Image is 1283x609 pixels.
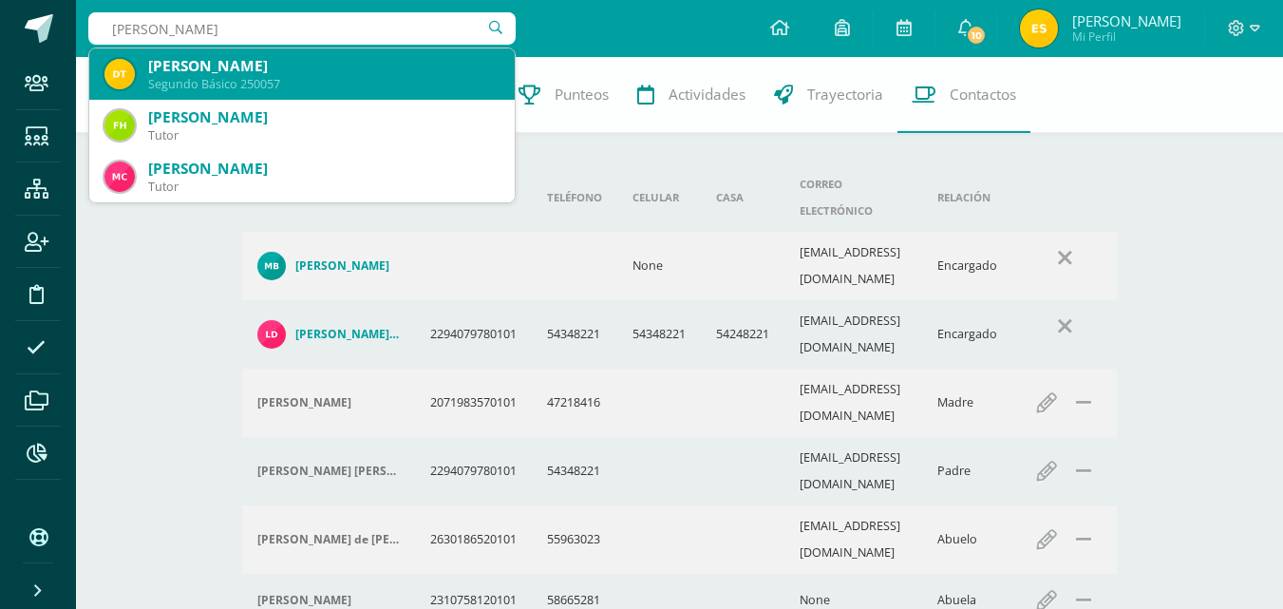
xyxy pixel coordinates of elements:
[148,159,500,179] div: [PERSON_NAME]
[701,300,784,369] td: 54248221
[257,593,351,608] h4: [PERSON_NAME]
[104,59,135,89] img: 0107cd85b6d3313ad2709bfafd6be1e2.png
[295,327,400,342] h4: [PERSON_NAME] [PERSON_NAME]
[532,437,617,505] td: 54348221
[257,320,400,349] a: [PERSON_NAME] [PERSON_NAME]
[922,505,1012,574] td: Abuelo
[807,85,883,105] span: Trayectoria
[415,437,532,505] td: 2294079780101
[950,85,1016,105] span: Contactos
[922,369,1012,437] td: Madre
[532,369,617,437] td: 47218416
[897,57,1030,133] a: Contactos
[257,395,351,410] h4: [PERSON_NAME]
[784,437,922,505] td: [EMAIL_ADDRESS][DOMAIN_NAME]
[532,163,617,232] th: Teléfono
[504,57,623,133] a: Punteos
[784,163,922,232] th: Correo electrónico
[922,232,1012,300] td: Encargado
[257,252,400,280] a: [PERSON_NAME]
[148,107,500,127] div: [PERSON_NAME]
[104,162,135,192] img: 31f0c289a67a3af81166850e3f513393.png
[257,395,400,410] div: Maria Mercedes Buenafe Marin
[784,232,922,300] td: [EMAIL_ADDRESS][DOMAIN_NAME]
[532,505,617,574] td: 55963023
[784,505,922,574] td: [EMAIL_ADDRESS][DOMAIN_NAME]
[148,179,500,195] div: Tutor
[257,320,286,349] img: ad1b110d00523d29711409c3e84d446a.png
[784,300,922,369] td: [EMAIL_ADDRESS][DOMAIN_NAME]
[1072,11,1181,30] span: [PERSON_NAME]
[617,232,701,300] td: None
[922,163,1012,232] th: Relación
[784,369,922,437] td: [EMAIL_ADDRESS][DOMAIN_NAME]
[257,464,400,479] div: Luis Hernesto Mao Duarte Rodriguez
[922,300,1012,369] td: Encargado
[257,464,400,479] h4: [PERSON_NAME] [PERSON_NAME]
[623,57,760,133] a: Actividades
[295,258,389,274] h4: [PERSON_NAME]
[617,163,701,232] th: Celular
[966,25,987,46] span: 10
[257,593,400,608] div: Maria Delfina Rodriguez Pneda
[415,300,532,369] td: 2294079780101
[88,12,516,45] input: Busca un usuario...
[415,505,532,574] td: 2630186520101
[257,532,400,547] h4: [PERSON_NAME] de [PERSON_NAME]
[148,76,500,92] div: Segundo Básico 250057
[760,57,897,133] a: Trayectoria
[148,56,500,76] div: [PERSON_NAME]
[148,127,500,143] div: Tutor
[669,85,745,105] span: Actividades
[104,110,135,141] img: ded24e27e478f444b83b12657695a131.png
[617,300,701,369] td: 54348221
[701,163,784,232] th: Casa
[1072,29,1181,45] span: Mi Perfil
[1020,10,1058,48] img: 0abf21bd2d0a573e157d53e234304166.png
[257,252,286,280] img: 16426cc9260e8080b6e78f173dbf3d9f.png
[415,369,532,437] td: 2071983570101
[555,85,609,105] span: Punteos
[257,532,400,547] div: Rigoberto de Jesus Duarte
[532,300,617,369] td: 54348221
[922,437,1012,505] td: Padre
